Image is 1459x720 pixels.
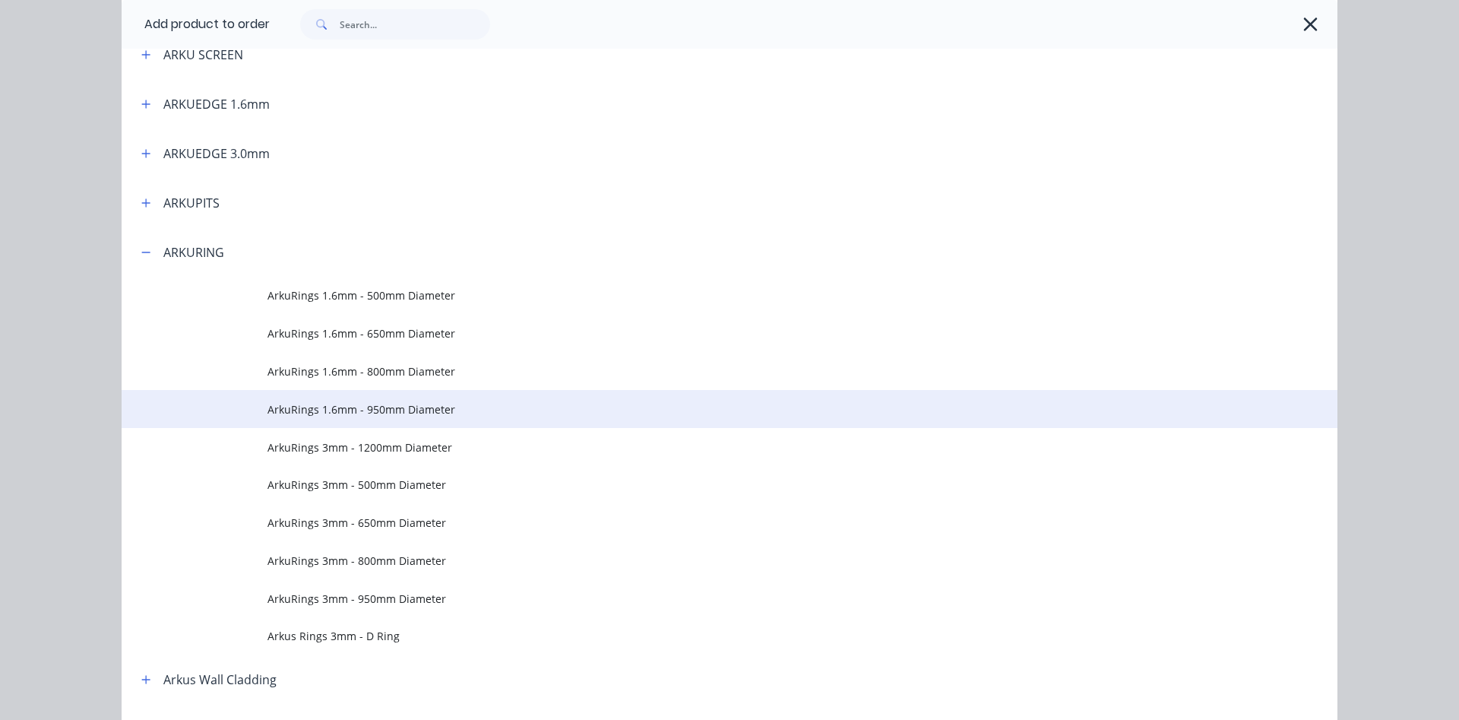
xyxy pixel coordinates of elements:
[267,439,1123,455] span: ArkuRings 3mm - 1200mm Diameter
[163,144,270,163] div: ARKUEDGE 3.0mm
[340,9,490,40] input: Search...
[163,95,270,113] div: ARKUEDGE 1.6mm
[267,287,1123,303] span: ArkuRings 1.6mm - 500mm Diameter
[163,194,220,212] div: ARKUPITS
[267,363,1123,379] span: ArkuRings 1.6mm - 800mm Diameter
[267,591,1123,607] span: ArkuRings 3mm - 950mm Diameter
[163,671,277,689] div: Arkus Wall Cladding
[267,325,1123,341] span: ArkuRings 1.6mm - 650mm Diameter
[267,401,1123,417] span: ArkuRings 1.6mm - 950mm Diameter
[163,243,224,262] div: ARKURING
[267,515,1123,531] span: ArkuRings 3mm - 650mm Diameter
[267,628,1123,644] span: Arkus Rings 3mm - D Ring
[267,477,1123,493] span: ArkuRings 3mm - 500mm Diameter
[163,46,243,64] div: ARKU SCREEN
[267,553,1123,569] span: ArkuRings 3mm - 800mm Diameter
